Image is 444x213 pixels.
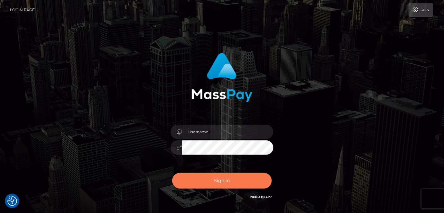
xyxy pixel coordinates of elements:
img: Revisit consent button [7,196,17,206]
a: Need Help? [250,195,272,199]
button: Sign in [172,173,272,189]
a: Login [409,3,433,17]
input: Username... [182,125,273,139]
button: Consent Preferences [7,196,17,206]
a: Login Page [10,3,35,17]
img: MassPay Login [191,53,253,102]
